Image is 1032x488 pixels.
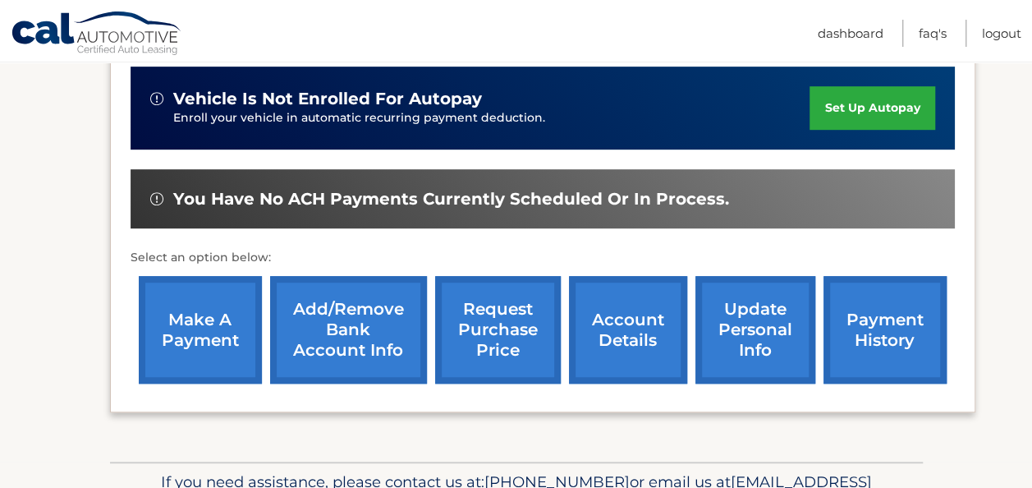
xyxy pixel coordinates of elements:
a: request purchase price [435,276,561,384]
a: set up autopay [810,86,934,130]
img: alert-white.svg [150,192,163,205]
a: payment history [823,276,947,384]
a: FAQ's [919,20,947,47]
a: make a payment [139,276,262,384]
a: Dashboard [818,20,883,47]
a: account details [569,276,687,384]
span: You have no ACH payments currently scheduled or in process. [173,189,729,209]
a: Logout [982,20,1021,47]
a: update personal info [695,276,815,384]
a: Add/Remove bank account info [270,276,427,384]
p: Select an option below: [131,248,955,268]
span: vehicle is not enrolled for autopay [173,89,482,109]
img: alert-white.svg [150,92,163,105]
p: Enroll your vehicle in automatic recurring payment deduction. [173,109,810,127]
a: Cal Automotive [11,11,183,58]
